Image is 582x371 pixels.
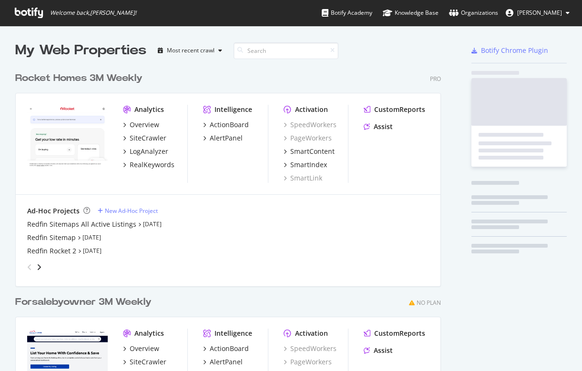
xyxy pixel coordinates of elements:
[50,9,136,17] span: Welcome back, [PERSON_NAME] !
[290,160,327,170] div: SmartIndex
[295,329,328,338] div: Activation
[15,71,146,85] a: Rocket Homes 3M Weekly
[15,41,146,60] div: My Web Properties
[374,329,425,338] div: CustomReports
[27,105,108,169] img: www.rocket.com
[123,357,166,367] a: SiteCrawler
[98,207,158,215] a: New Ad-Hoc Project
[123,344,159,353] a: Overview
[130,147,168,156] div: LogAnalyzer
[15,295,155,309] a: Forsalebyowner 3M Weekly
[134,105,164,114] div: Analytics
[284,133,332,143] a: PageWorkers
[449,8,498,18] div: Organizations
[203,344,249,353] a: ActionBoard
[481,46,548,55] div: Botify Chrome Plugin
[15,71,143,85] div: Rocket Homes 3M Weekly
[290,147,335,156] div: SmartContent
[417,299,441,307] div: No Plan
[203,357,243,367] a: AlertPanel
[27,220,136,229] a: Redfin Sitemaps All Active Listings
[154,43,226,58] button: Most recent crawl
[134,329,164,338] div: Analytics
[284,160,327,170] a: SmartIndex
[130,357,166,367] div: SiteCrawler
[27,246,76,256] a: Redfin Rocket 2
[364,346,393,355] a: Assist
[203,120,249,130] a: ActionBoard
[295,105,328,114] div: Activation
[123,147,168,156] a: LogAnalyzer
[210,120,249,130] div: ActionBoard
[167,48,214,53] div: Most recent crawl
[203,133,243,143] a: AlertPanel
[123,133,166,143] a: SiteCrawler
[284,120,337,130] a: SpeedWorkers
[234,42,338,59] input: Search
[27,206,80,216] div: Ad-Hoc Projects
[430,75,441,83] div: Pro
[143,220,162,228] a: [DATE]
[27,233,76,242] a: Redfin Sitemap
[284,344,337,353] a: SpeedWorkers
[284,147,335,156] a: SmartContent
[123,160,174,170] a: RealKeywords
[123,120,159,130] a: Overview
[23,260,36,275] div: angle-left
[517,9,562,17] span: Norma Moras
[383,8,439,18] div: Knowledge Base
[130,120,159,130] div: Overview
[471,46,548,55] a: Botify Chrome Plugin
[82,233,101,241] a: [DATE]
[364,122,393,131] a: Assist
[210,357,243,367] div: AlertPanel
[130,344,159,353] div: Overview
[214,329,252,338] div: Intelligence
[210,133,243,143] div: AlertPanel
[364,329,425,338] a: CustomReports
[284,173,322,183] a: SmartLink
[498,5,577,20] button: [PERSON_NAME]
[105,207,158,215] div: New Ad-Hoc Project
[214,105,252,114] div: Intelligence
[374,105,425,114] div: CustomReports
[130,160,174,170] div: RealKeywords
[130,133,166,143] div: SiteCrawler
[322,8,372,18] div: Botify Academy
[36,262,42,272] div: angle-right
[284,357,332,367] a: PageWorkers
[83,247,102,255] a: [DATE]
[364,105,425,114] a: CustomReports
[15,295,152,309] div: Forsalebyowner 3M Weekly
[210,344,249,353] div: ActionBoard
[374,346,393,355] div: Assist
[374,122,393,131] div: Assist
